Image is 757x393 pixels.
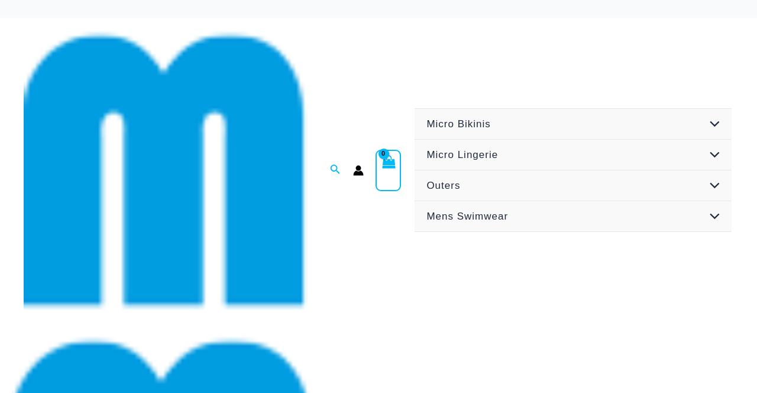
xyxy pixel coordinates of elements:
span: Micro Bikinis [426,118,490,130]
img: cropped mm emblem [24,28,308,313]
span: Mens Swimwear [426,211,508,222]
a: Search icon link [330,163,341,178]
span: Micro Lingerie [426,149,498,160]
span: Outers [426,180,460,191]
a: Account icon link [353,165,364,176]
a: Micro BikinisMenu ToggleMenu Toggle [415,109,732,140]
nav: Site Navigation [413,107,733,234]
a: Micro LingerieMenu ToggleMenu Toggle [415,140,732,170]
a: Mens SwimwearMenu ToggleMenu Toggle [415,201,732,232]
a: View Shopping Cart, empty [376,150,402,191]
a: OutersMenu ToggleMenu Toggle [415,170,732,201]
